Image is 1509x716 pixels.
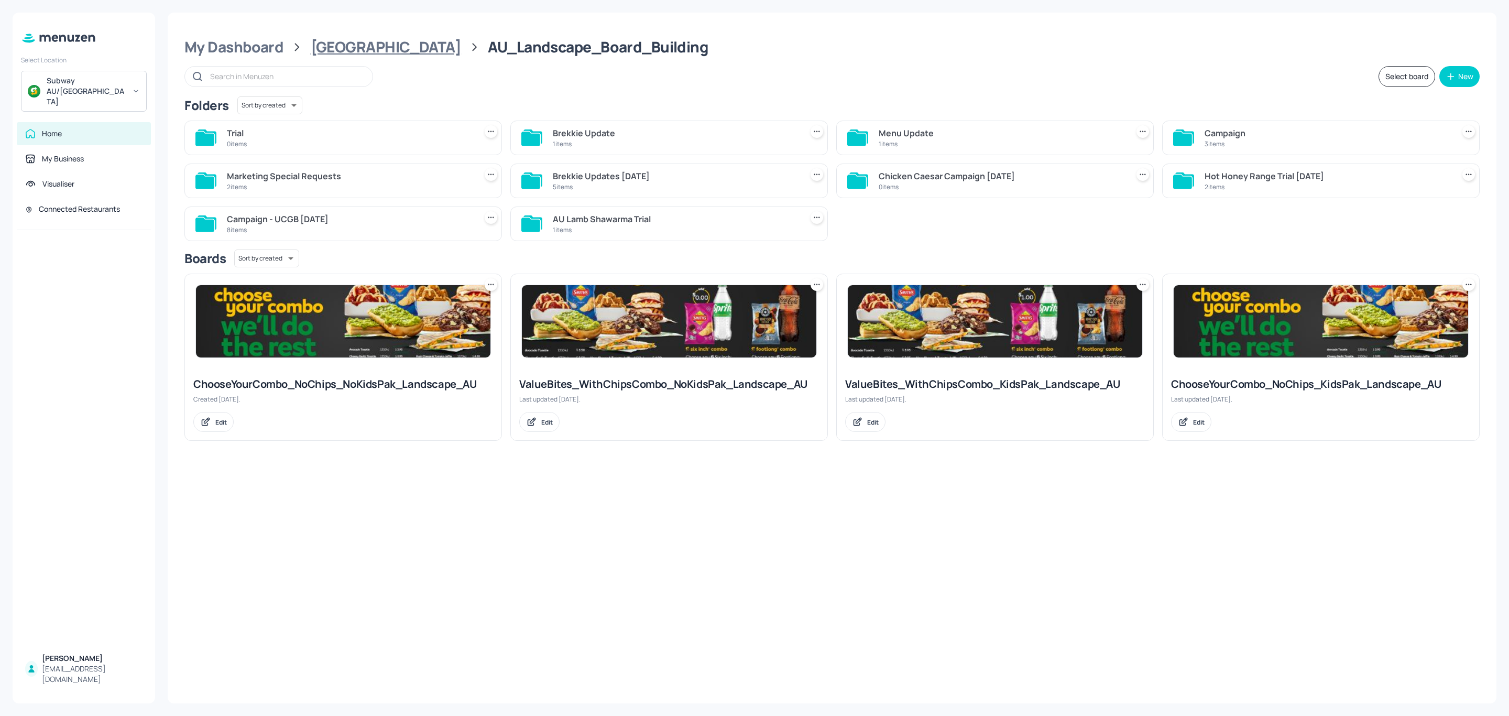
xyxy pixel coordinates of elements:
div: AU Lamb Shawarma Trial [553,213,798,225]
div: ValueBites_WithChipsCombo_NoKidsPak_Landscape_AU [519,377,819,392]
div: Sort by created [234,248,299,269]
div: Subway AU/[GEOGRAPHIC_DATA] [47,75,126,107]
div: 0 items [879,182,1124,191]
div: 1 items [553,225,798,234]
div: ChooseYourCombo_NoChips_KidsPak_Landscape_AU [1171,377,1471,392]
div: My Business [42,154,84,164]
div: ValueBites_WithChipsCombo_KidsPak_Landscape_AU [845,377,1145,392]
img: 2025-07-14-1752473805400kqv07lorw2.jpeg [848,285,1142,357]
div: [PERSON_NAME] [42,653,143,664]
div: 2 items [1205,182,1450,191]
div: Edit [215,418,227,427]
div: Last updated [DATE]. [845,395,1145,404]
img: 2025-07-10-17521107088203kx35vaunet.jpeg [522,285,816,357]
div: 0 items [227,139,472,148]
div: Sort by created [237,95,302,116]
div: Chicken Caesar Campaign [DATE] [879,170,1124,182]
div: ChooseYourCombo_NoChips_NoKidsPak_Landscape_AU [193,377,493,392]
img: 2025-03-05-1741140906389y9ao5vmqtjk.jpeg [1174,285,1468,357]
div: Home [42,128,62,139]
div: Select Location [21,56,147,64]
img: avatar [28,85,40,97]
div: My Dashboard [184,38,283,57]
div: Campaign - UCGB [DATE] [227,213,472,225]
div: Visualiser [42,179,74,189]
div: Last updated [DATE]. [519,395,819,404]
div: [EMAIL_ADDRESS][DOMAIN_NAME] [42,664,143,685]
div: 2 items [227,182,472,191]
div: Edit [1193,418,1205,427]
div: Created [DATE]. [193,395,493,404]
div: Campaign [1205,127,1450,139]
div: Brekkie Updates [DATE] [553,170,798,182]
div: 5 items [553,182,798,191]
div: New [1458,73,1473,80]
div: Folders [184,97,229,114]
div: 3 items [1205,139,1450,148]
div: Connected Restaurants [39,204,120,214]
button: New [1439,66,1480,87]
div: 8 items [227,225,472,234]
button: Select board [1379,66,1435,87]
input: Search in Menuzen [210,69,362,84]
div: 1 items [553,139,798,148]
div: Brekkie Update [553,127,798,139]
div: Edit [541,418,553,427]
div: Last updated [DATE]. [1171,395,1471,404]
div: [GEOGRAPHIC_DATA] [311,38,461,57]
div: AU_Landscape_Board_Building [488,38,708,57]
div: Trial [227,127,472,139]
div: Boards [184,250,226,267]
div: Hot Honey Range Trial [DATE] [1205,170,1450,182]
div: Edit [867,418,879,427]
div: Menu Update [879,127,1124,139]
div: Marketing Special Requests [227,170,472,182]
img: 2025-03-05-1741140906389y9ao5vmqtjk.jpeg [196,285,490,357]
div: 1 items [879,139,1124,148]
